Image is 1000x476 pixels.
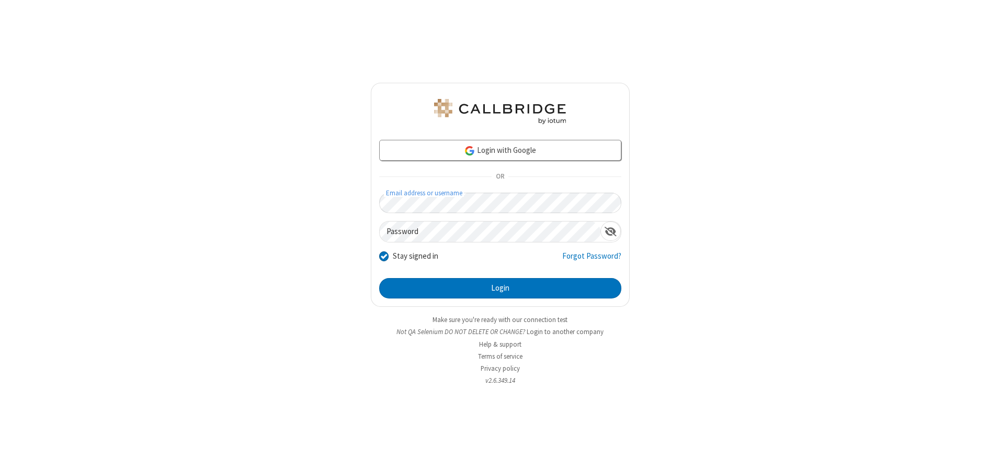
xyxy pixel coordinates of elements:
a: Make sure you're ready with our connection test [433,315,567,324]
button: Login [379,278,621,299]
span: OR [492,170,508,184]
li: v2.6.349.14 [371,375,630,385]
img: QA Selenium DO NOT DELETE OR CHANGE [432,99,568,124]
div: Show password [600,222,621,241]
a: Help & support [479,340,521,349]
input: Email address or username [379,193,621,213]
label: Stay signed in [393,250,438,262]
li: Not QA Selenium DO NOT DELETE OR CHANGE? [371,327,630,337]
img: google-icon.png [464,145,475,157]
a: Privacy policy [481,364,520,373]
a: Forgot Password? [562,250,621,270]
a: Login with Google [379,140,621,161]
button: Login to another company [527,327,604,337]
a: Terms of service [478,352,522,361]
input: Password [380,222,600,242]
